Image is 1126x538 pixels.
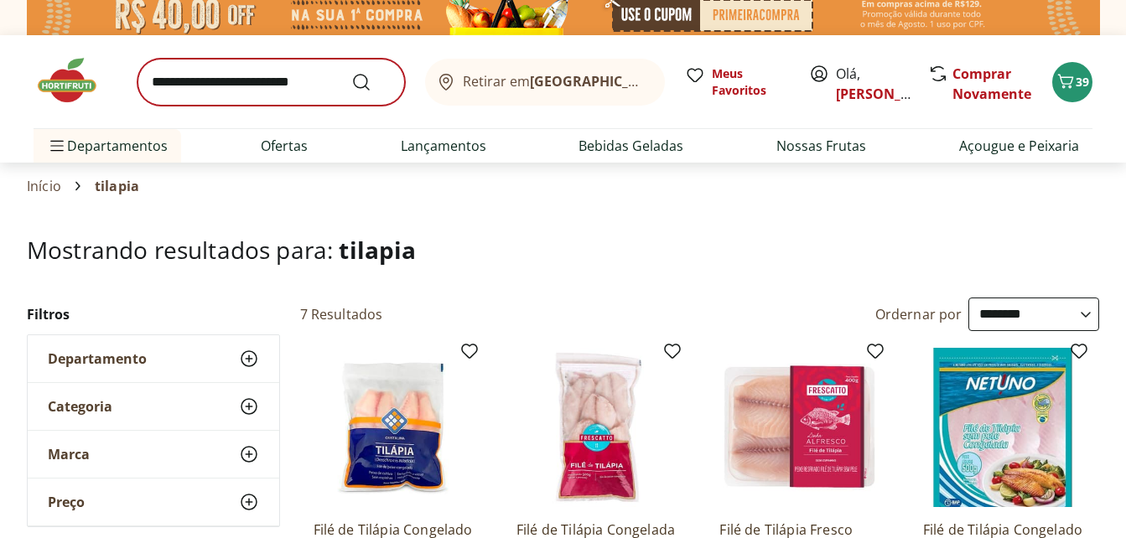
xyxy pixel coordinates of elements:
[28,479,279,525] button: Preço
[34,55,117,106] img: Hortifruti
[28,431,279,478] button: Marca
[952,65,1031,103] a: Comprar Novamente
[530,72,812,91] b: [GEOGRAPHIC_DATA]/[GEOGRAPHIC_DATA]
[579,136,683,156] a: Bebidas Geladas
[401,136,486,156] a: Lançamentos
[463,74,648,89] span: Retirar em
[27,297,280,331] h2: Filtros
[875,305,963,323] label: Ordernar por
[685,65,789,99] a: Meus Favoritos
[516,348,676,507] img: Filé de Tilápia Congelada Frescatto 500g
[351,72,392,92] button: Submit Search
[48,494,85,510] span: Preço
[27,178,61,194] a: Início
[47,126,168,166] span: Departamentos
[47,126,67,166] button: Menu
[1076,74,1089,90] span: 39
[300,305,383,323] h2: 7 Resultados
[776,136,866,156] a: Nossas Frutas
[48,446,90,463] span: Marca
[339,234,416,266] span: tilapia
[48,350,147,367] span: Departamento
[138,59,405,106] input: search
[923,348,1082,507] img: Filé de Tilápia Congelado Netuno 500g
[28,335,279,382] button: Departamento
[48,398,112,415] span: Categoria
[836,85,945,103] a: [PERSON_NAME]
[959,136,1079,156] a: Açougue e Peixaria
[1052,62,1092,102] button: Carrinho
[425,59,665,106] button: Retirar em[GEOGRAPHIC_DATA]/[GEOGRAPHIC_DATA]
[28,383,279,430] button: Categoria
[712,65,789,99] span: Meus Favoritos
[27,236,1099,263] h1: Mostrando resultados para:
[719,348,879,507] img: Filé de Tilápia Fresco Frescatto 400g
[261,136,308,156] a: Ofertas
[95,178,139,194] span: tilapia
[836,64,911,104] span: Olá,
[314,348,473,507] img: Filé de Tilápia Congelado Cristalina 400g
